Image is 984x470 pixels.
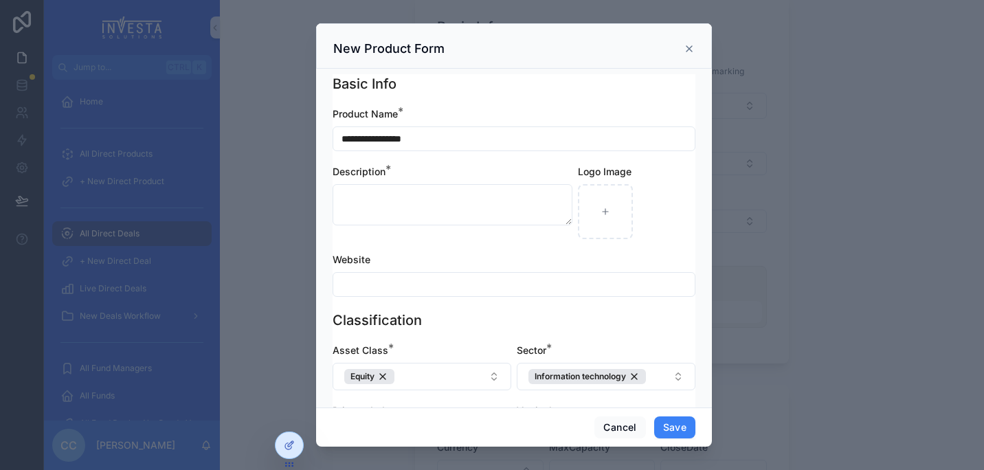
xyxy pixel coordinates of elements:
span: Description [333,166,385,177]
button: Cancel [594,416,645,438]
button: Unselect 1 [344,369,394,384]
span: Website [333,254,370,265]
span: Equity [350,371,374,382]
span: Logo Image [578,166,631,177]
button: Save [654,416,695,438]
button: Select Button [333,363,511,390]
span: Primary Industry [333,405,408,416]
h3: New Product Form [333,41,445,57]
button: Unselect 2 [528,369,646,384]
span: Asset Class [333,344,388,356]
span: Sector [517,344,546,356]
h1: Classification [333,311,422,330]
h1: Basic Info [333,74,396,93]
span: Product Name [333,108,398,120]
button: Select Button [517,363,695,390]
span: Information technology [535,371,626,382]
span: Vertical [517,405,552,416]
